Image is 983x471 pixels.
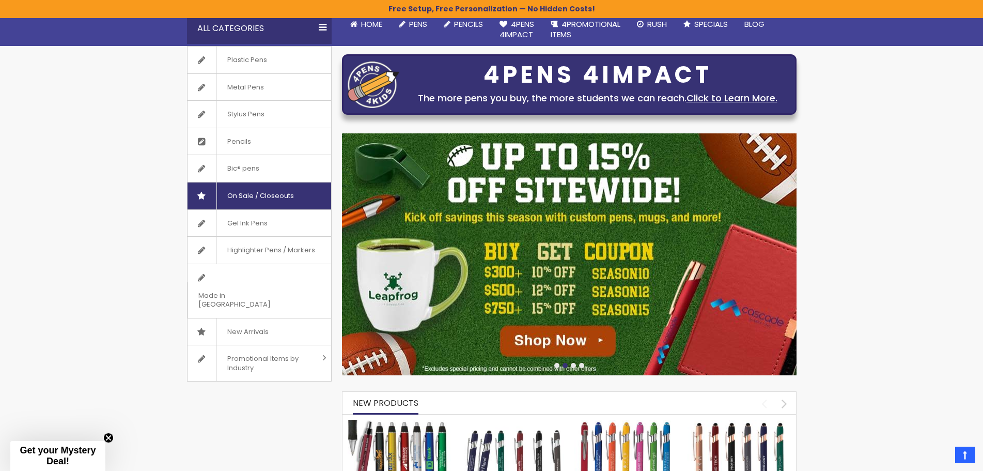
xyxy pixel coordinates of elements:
[629,13,675,36] a: Rush
[188,183,331,209] a: On Sale / Closeouts
[188,74,331,101] a: Metal Pens
[353,397,418,409] span: New Products
[188,237,331,264] a: Highlighter Pens / Markers
[500,19,534,40] span: 4Pens 4impact
[461,419,564,428] a: Custom Soft Touch Metal Pen - Stylus Top
[755,394,773,413] div: prev
[216,183,304,209] span: On Sale / Closeouts
[744,19,764,29] span: Blog
[342,13,391,36] a: Home
[216,210,278,237] span: Gel Ink Pens
[216,318,279,345] span: New Arrivals
[736,13,773,36] a: Blog
[216,101,275,128] span: Stylus Pens
[955,447,975,463] a: Top
[409,19,427,29] span: Pens
[491,13,542,47] a: 4Pens4impact
[188,210,331,237] a: Gel Ink Pens
[216,155,270,182] span: Bic® pens
[188,128,331,155] a: Pencils
[216,345,319,381] span: Promotional Items by Industry
[188,264,331,318] a: Made in [GEOGRAPHIC_DATA]
[647,19,667,29] span: Rush
[216,128,261,155] span: Pencils
[686,92,777,104] a: Click to Learn More.
[216,74,274,101] span: Metal Pens
[361,19,382,29] span: Home
[775,394,793,413] div: next
[216,237,325,264] span: Highlighter Pens / Markers
[348,419,451,428] a: The Barton Custom Pens Special Offer
[391,13,435,36] a: Pens
[188,47,331,73] a: Plastic Pens
[454,19,483,29] span: Pencils
[551,19,620,40] span: 4PROMOTIONAL ITEMS
[404,64,791,86] div: 4PENS 4IMPACT
[10,441,105,471] div: Get your Mystery Deal!Close teaser
[188,101,331,128] a: Stylus Pens
[188,155,331,182] a: Bic® pens
[103,433,114,443] button: Close teaser
[216,47,277,73] span: Plastic Pens
[435,13,491,36] a: Pencils
[20,445,96,466] span: Get your Mystery Deal!
[542,13,629,47] a: 4PROMOTIONALITEMS
[675,13,736,36] a: Specials
[188,345,331,381] a: Promotional Items by Industry
[188,318,331,345] a: New Arrivals
[187,13,332,44] div: All Categories
[574,419,678,428] a: Ellipse Softy Brights with Stylus Pen - Laser
[404,91,791,105] div: The more pens you buy, the more students we can reach.
[688,419,791,428] a: Ellipse Softy Rose Gold Classic with Stylus Pen - Silver Laser
[348,61,399,108] img: four_pen_logo.png
[694,19,728,29] span: Specials
[188,282,305,318] span: Made in [GEOGRAPHIC_DATA]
